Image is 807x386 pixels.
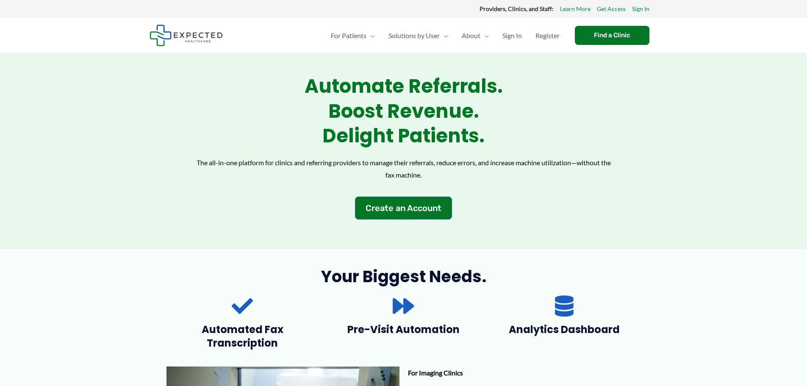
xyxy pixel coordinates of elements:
[597,3,626,14] a: Get Access
[496,21,529,50] a: Sign In
[408,369,463,377] strong: For Imaging Clinics
[382,21,455,50] a: Solutions by UserMenu Toggle
[480,5,554,12] strong: Providers, Clinics, and Staff:
[166,99,641,124] h2: Boost Revenue.
[150,25,223,46] img: Expected Healthcare Logo - side, dark font, small
[455,21,496,50] a: AboutMenu Toggle
[560,3,591,14] a: Learn More
[575,26,649,45] a: Find a Clinic
[535,21,560,50] span: Register
[502,21,522,50] span: Sign In
[331,21,366,50] span: For Patients
[462,21,480,50] span: About
[440,21,448,50] span: Menu Toggle
[366,204,441,212] span: Create an Account
[632,3,649,14] a: Sign In
[347,322,460,336] span: Pre-Visit Automation
[366,21,375,50] span: Menu Toggle
[529,21,566,50] a: Register
[509,322,620,336] span: Analytics Dashboard
[480,21,489,50] span: Menu Toggle
[166,124,641,149] h2: Delight Patients.
[355,197,452,219] a: Create an Account
[166,74,641,99] h2: Automate Referrals.
[196,156,611,181] p: The all-in-one platform for clinics and referring providers to manage their referrals, reduce err...
[202,322,283,350] span: Automated Fax Transcription
[166,266,641,287] h2: Your biggest needs.
[324,21,382,50] a: For PatientsMenu Toggle
[388,21,440,50] span: Solutions by User
[324,21,566,50] nav: Primary Site Navigation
